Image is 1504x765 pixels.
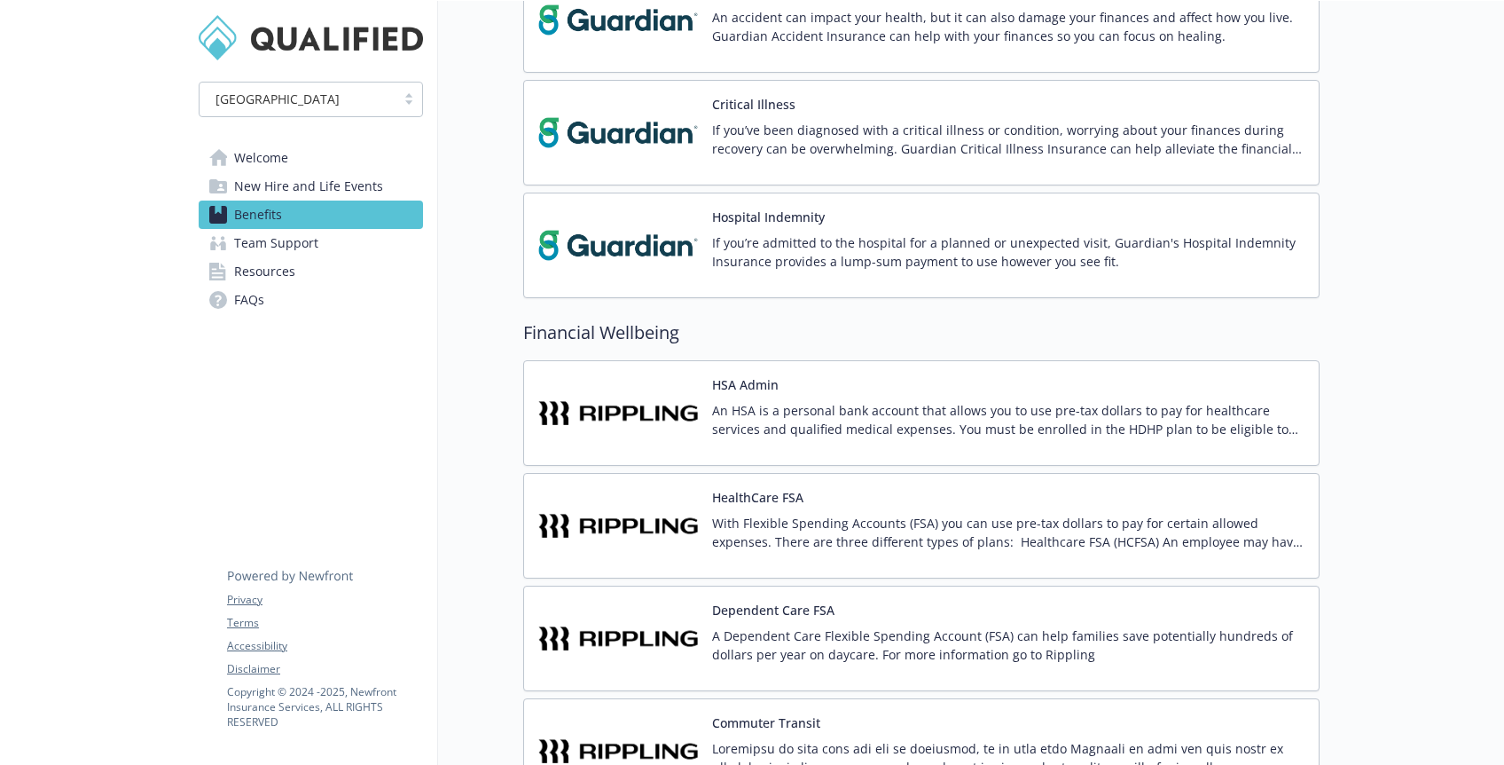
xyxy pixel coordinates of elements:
[227,592,422,608] a: Privacy
[227,684,422,730] p: Copyright © 2024 - 2025 , Newfront Insurance Services, ALL RIGHTS RESERVED
[538,488,698,564] img: Rippling carrier logo
[234,257,295,286] span: Resources
[712,121,1304,158] p: If you’ve been diagnosed with a critical illness or condition, worrying about your finances durin...
[712,401,1304,438] p: An HSA is a personal bank account that allows you to use pre-tax dollars to pay for healthcare se...
[712,208,825,226] button: Hospital Indemnity
[234,172,383,201] span: New Hire and Life Events
[712,375,779,394] button: HSA Admin
[538,375,698,451] img: Rippling carrier logo
[199,172,423,201] a: New Hire and Life Events
[523,319,1320,346] h2: Financial Wellbeing
[712,514,1304,551] p: With Flexible Spending Accounts (FSA) you can use pre-tax dollars to pay for certain allowed expe...
[234,201,282,229] span: Benefits
[199,201,423,229] a: Benefits
[227,615,422,631] a: Terms
[538,601,698,676] img: Rippling carrier logo
[712,714,820,732] button: Commuter Transit
[712,8,1304,45] p: An accident can impact your health, but it can also damage your finances and affect how you live....
[712,488,803,507] button: HealthCare FSA
[234,144,288,172] span: Welcome
[538,208,698,283] img: Guardian carrier logo
[538,95,698,170] img: Guardian carrier logo
[215,90,340,108] span: [GEOGRAPHIC_DATA]
[234,286,264,314] span: FAQs
[234,229,318,257] span: Team Support
[199,229,423,257] a: Team Support
[712,601,834,619] button: Dependent Care FSA
[712,233,1304,271] p: If you’re admitted to the hospital for a planned or unexpected visit, Guardian's Hospital Indemni...
[199,286,423,314] a: FAQs
[227,661,422,677] a: Disclaimer
[199,257,423,286] a: Resources
[712,627,1304,664] p: A Dependent Care Flexible Spending Account (FSA) can help families save potentially hundreds of d...
[227,638,422,654] a: Accessibility
[712,95,795,114] button: Critical Illness
[208,90,387,108] span: [GEOGRAPHIC_DATA]
[199,144,423,172] a: Welcome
